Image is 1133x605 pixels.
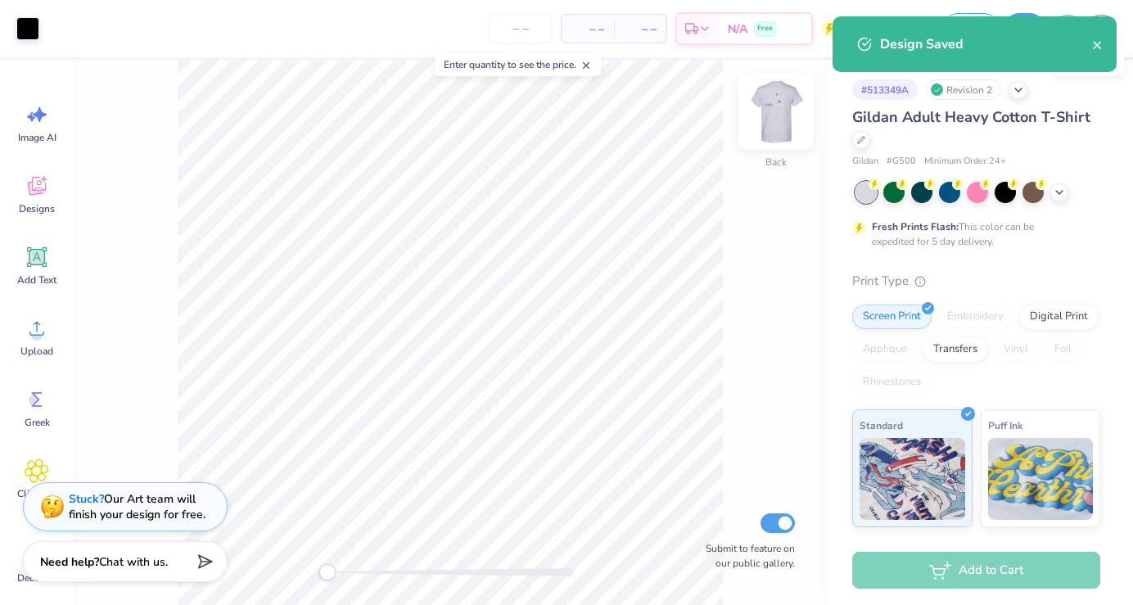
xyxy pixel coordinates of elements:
div: Accessibility label [319,564,336,580]
div: Design Saved [880,34,1092,54]
div: Rhinestones [852,370,932,395]
input: – – [489,14,553,43]
div: Embroidery [937,305,1014,329]
span: Greek [25,416,50,429]
div: Vinyl [993,337,1039,362]
span: Gildan [852,155,878,169]
strong: Fresh Prints Flash: [872,220,959,233]
span: Decorate [17,571,56,585]
img: Puff Ink [988,438,1094,520]
div: Revision 2 [926,79,1001,100]
span: – – [571,20,604,38]
strong: Need help? [40,554,99,570]
span: Puff Ink [988,417,1022,434]
label: Submit to feature on our public gallery. [697,541,795,571]
span: Chat with us. [99,554,168,570]
span: – – [624,20,657,38]
div: Digital Print [1019,305,1099,329]
span: Minimum Order: 24 + [924,155,1006,169]
span: Image AI [18,131,56,144]
input: Untitled Design [846,12,926,45]
strong: Stuck? [69,491,104,507]
span: Standard [860,417,903,434]
div: Applique [852,337,918,362]
div: This color can be expedited for 5 day delivery. [872,219,1073,249]
span: Add Text [17,273,56,287]
div: # 513349A [852,79,918,100]
span: Upload [20,345,53,358]
span: Clipart & logos [10,487,64,513]
div: Foil [1044,337,1082,362]
div: Screen Print [852,305,932,329]
span: Gildan Adult Heavy Cotton T-Shirt [852,107,1090,127]
span: Designs [19,202,55,215]
div: Print Type [852,272,1100,291]
span: # G500 [887,155,916,169]
img: Back [743,79,809,144]
span: N/A [728,20,747,38]
div: Our Art team will finish your design for free. [69,491,205,522]
span: Free [757,23,773,34]
img: Standard [860,438,965,520]
div: Back [765,155,787,169]
button: close [1092,34,1104,54]
div: Transfers [923,337,988,362]
div: Enter quantity to see the price. [435,53,601,76]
